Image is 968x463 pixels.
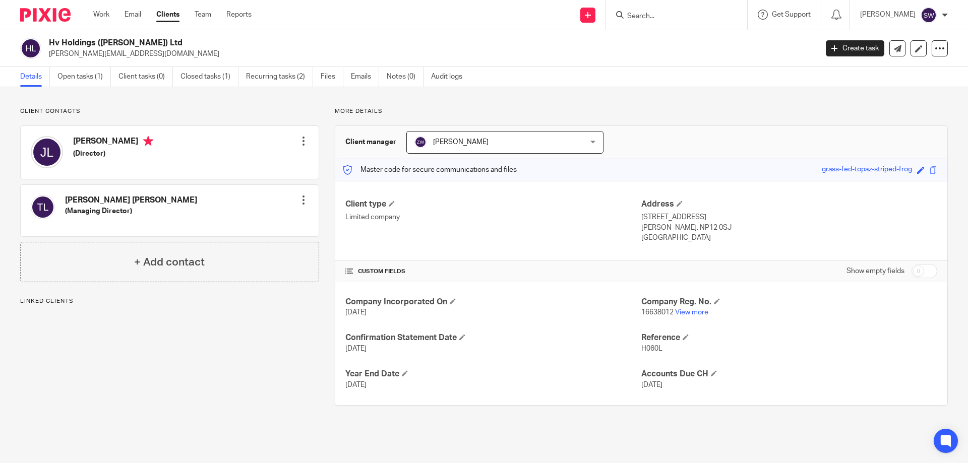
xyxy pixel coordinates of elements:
span: [DATE] [345,345,367,352]
a: Details [20,67,50,87]
p: [PERSON_NAME][EMAIL_ADDRESS][DOMAIN_NAME] [49,49,811,59]
p: Master code for secure communications and files [343,165,517,175]
h4: CUSTOM FIELDS [345,268,641,276]
a: View more [675,309,708,316]
input: Search [626,12,717,21]
a: Client tasks (0) [118,67,173,87]
p: Linked clients [20,297,319,305]
h4: [PERSON_NAME] [73,136,153,149]
img: svg%3E [921,7,937,23]
label: Show empty fields [846,266,904,276]
span: [DATE] [641,381,662,388]
img: svg%3E [31,195,55,219]
h4: Year End Date [345,369,641,379]
span: 16638012 [641,309,674,316]
h4: + Add contact [134,254,205,270]
img: svg%3E [31,136,63,168]
span: Get Support [772,11,811,18]
span: [DATE] [345,381,367,388]
img: svg%3E [20,38,41,59]
div: grass-fed-topaz-striped-frog [822,164,912,176]
a: Reports [226,10,252,20]
h4: Accounts Due CH [641,369,937,379]
span: [PERSON_NAME] [433,139,489,146]
h4: Company Reg. No. [641,297,937,307]
p: [GEOGRAPHIC_DATA] [641,233,937,243]
h4: Company Incorporated On [345,297,641,307]
h4: Reference [641,333,937,343]
i: Primary [143,136,153,146]
p: [PERSON_NAME] [860,10,916,20]
a: Team [195,10,211,20]
span: [DATE] [345,309,367,316]
p: Client contacts [20,107,319,115]
h5: (Director) [73,149,153,159]
a: Recurring tasks (2) [246,67,313,87]
a: Open tasks (1) [57,67,111,87]
p: More details [335,107,948,115]
p: Limited company [345,212,641,222]
h4: Address [641,199,937,210]
h4: Client type [345,199,641,210]
a: Notes (0) [387,67,423,87]
a: Audit logs [431,67,470,87]
a: Clients [156,10,179,20]
h3: Client manager [345,137,396,147]
h4: [PERSON_NAME] [PERSON_NAME] [65,195,197,206]
p: [PERSON_NAME], NP12 0SJ [641,223,937,233]
img: svg%3E [414,136,427,148]
a: Emails [351,67,379,87]
img: Pixie [20,8,71,22]
a: Email [125,10,141,20]
h5: (Managing Director) [65,206,197,216]
p: [STREET_ADDRESS] [641,212,937,222]
span: H060L [641,345,662,352]
a: Closed tasks (1) [180,67,238,87]
a: Create task [826,40,884,56]
a: Work [93,10,109,20]
h4: Confirmation Statement Date [345,333,641,343]
h2: Hv Holdings ([PERSON_NAME]) Ltd [49,38,658,48]
a: Files [321,67,343,87]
